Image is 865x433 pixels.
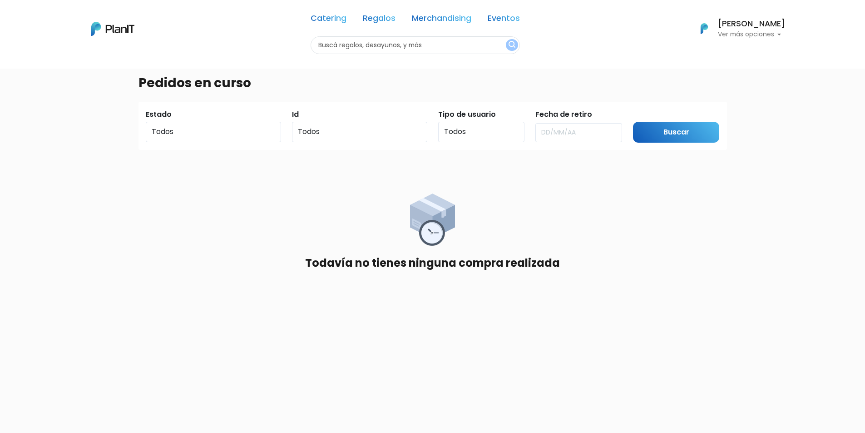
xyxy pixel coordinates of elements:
a: Regalos [363,15,395,25]
img: PlanIt Logo [694,19,714,39]
a: Merchandising [412,15,471,25]
a: Eventos [488,15,520,25]
input: DD/MM/AA [535,123,622,142]
h3: Pedidos en curso [138,75,251,91]
img: order_placed-5f5e6e39e5ae547ca3eba8c261e01d413ae1761c3de95d077eb410d5aebd280f.png [410,194,455,246]
label: Id [292,109,299,120]
label: Tipo de usuario [438,109,496,120]
input: Buscar [633,122,720,143]
p: Ver más opciones [718,31,785,38]
button: PlanIt Logo [PERSON_NAME] Ver más opciones [689,17,785,40]
label: Estado [146,109,172,120]
a: Catering [311,15,346,25]
label: Submit [633,109,659,120]
label: Fecha de retiro [535,109,592,120]
h4: Todavía no tienes ninguna compra realizada [305,257,560,270]
img: PlanIt Logo [91,22,134,36]
h6: [PERSON_NAME] [718,20,785,28]
img: search_button-432b6d5273f82d61273b3651a40e1bd1b912527efae98b1b7a1b2c0702e16a8d.svg [509,41,515,50]
input: Buscá regalos, desayunos, y más [311,36,520,54]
